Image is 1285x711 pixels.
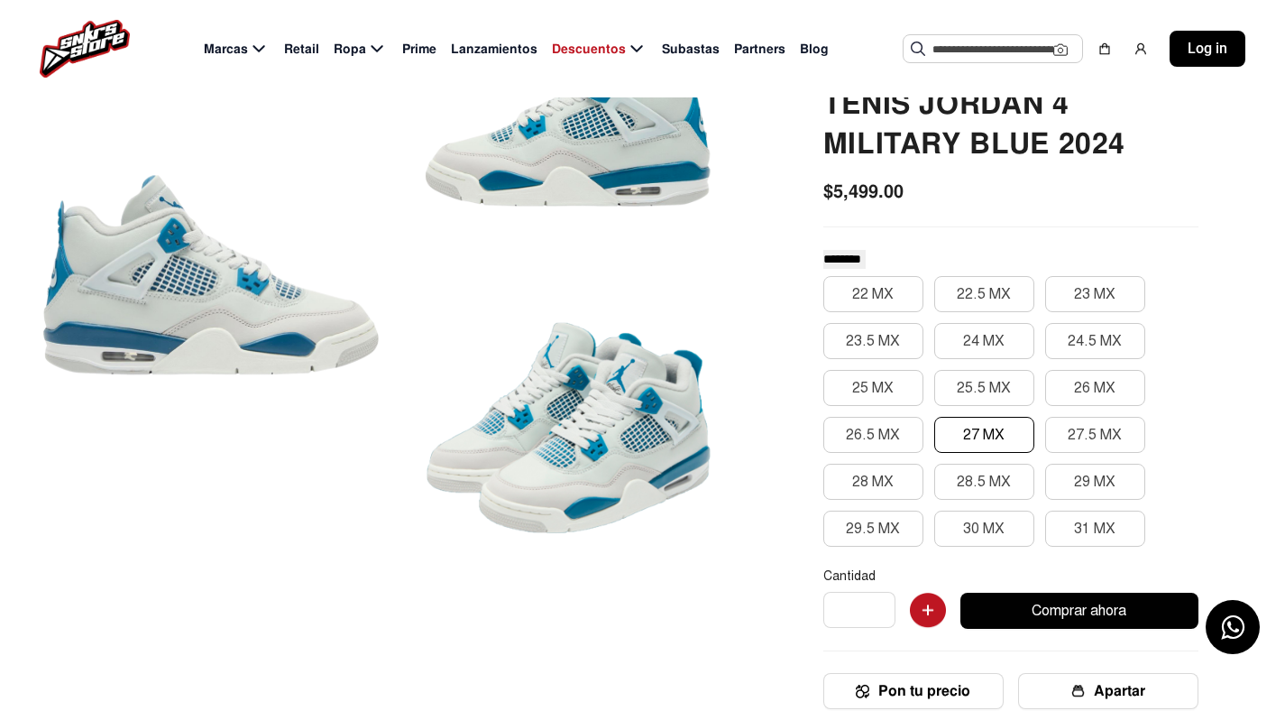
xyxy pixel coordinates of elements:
button: 27 MX [934,417,1034,453]
span: Marcas [204,40,248,59]
span: Lanzamientos [451,40,537,59]
span: Descuentos [552,40,626,59]
button: 22 MX [823,276,923,312]
button: 25.5 MX [934,370,1034,406]
span: Log in [1188,38,1227,60]
button: 26.5 MX [823,417,923,453]
span: Blog [800,40,829,59]
img: shopping [1097,42,1112,56]
button: 28 MX [823,464,923,500]
h2: TENIS JORDAN 4 MILITARY BLUE 2024 [823,85,1198,164]
img: user [1134,42,1148,56]
img: logo [40,20,130,78]
button: 29 MX [1045,464,1145,500]
span: Prime [402,40,436,59]
img: Icon.png [856,684,869,698]
button: 24 MX [934,323,1034,359]
span: $5,499.00 [823,178,904,205]
img: wallet-05.png [1071,684,1085,698]
span: Ropa [334,40,366,59]
button: 31 MX [1045,511,1145,547]
button: 28.5 MX [934,464,1034,500]
button: 23.5 MX [823,323,923,359]
img: Cámara [1053,42,1068,57]
span: Partners [734,40,785,59]
button: 25 MX [823,370,923,406]
img: Agregar al carrito [910,593,946,629]
span: Retail [284,40,319,59]
button: 22.5 MX [934,276,1034,312]
p: Cantidad [823,568,1198,585]
button: 29.5 MX [823,511,923,547]
button: Apartar [1018,673,1198,709]
span: Subastas [662,40,720,59]
img: Buscar [911,42,925,56]
button: 30 MX [934,511,1034,547]
button: 27.5 MX [1045,417,1145,453]
button: 23 MX [1045,276,1145,312]
button: 24.5 MX [1045,323,1145,359]
button: Pon tu precio [823,673,1004,709]
button: Comprar ahora [960,593,1198,629]
button: 26 MX [1045,370,1145,406]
